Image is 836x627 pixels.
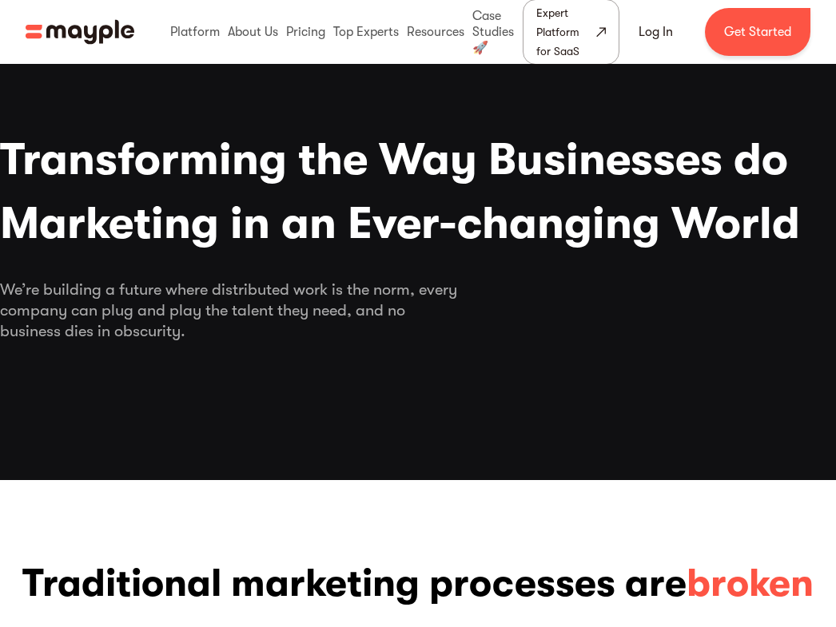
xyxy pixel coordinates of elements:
[687,558,814,609] span: broken
[166,6,224,58] div: Platform
[26,17,134,47] a: home
[282,6,329,58] div: Pricing
[619,13,692,51] a: Log In
[403,6,468,58] div: Resources
[224,6,282,58] div: About Us
[705,8,810,56] a: Get Started
[26,17,134,47] img: Mayple logo
[329,6,403,58] div: Top Experts
[536,3,593,61] div: Expert Platform for SaaS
